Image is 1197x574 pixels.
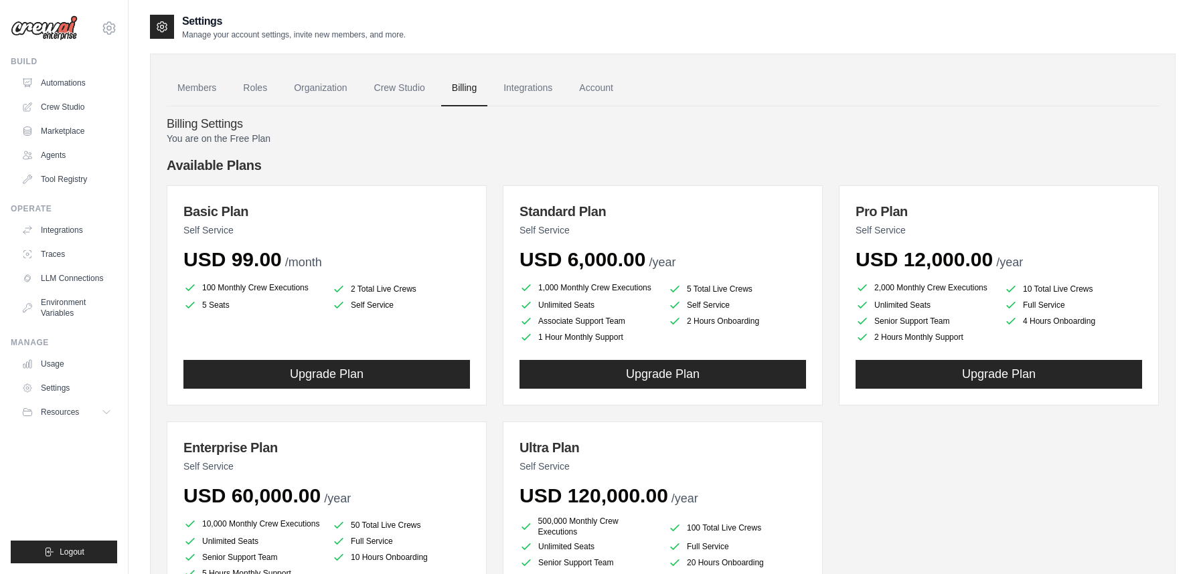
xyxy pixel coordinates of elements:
span: Resources [41,407,79,417]
h3: Pro Plan [856,202,1142,221]
li: Senior Support Team [856,314,993,328]
button: Upgrade Plan [520,360,806,389]
div: Build [11,56,117,67]
a: Automations [16,72,117,94]
li: Senior Support Team [183,551,321,564]
a: Crew Studio [16,96,117,118]
span: /year [996,256,1023,269]
li: 100 Total Live Crews [668,518,806,537]
li: Self Service [332,298,470,312]
a: Billing [441,70,487,106]
li: 20 Hours Onboarding [668,556,806,569]
li: Unlimited Seats [183,535,321,548]
span: USD 12,000.00 [856,248,993,270]
span: USD 60,000.00 [183,484,321,506]
span: Logout [60,547,84,557]
h3: Ultra Plan [520,438,806,457]
h4: Billing Settings [167,117,1159,132]
li: Senior Support Team [520,556,657,569]
a: Roles [232,70,278,106]
h3: Standard Plan [520,202,806,221]
a: LLM Connections [16,268,117,289]
li: Unlimited Seats [520,540,657,553]
span: USD 6,000.00 [520,248,645,270]
p: Self Service [520,460,806,473]
li: 2,000 Monthly Crew Executions [856,280,993,296]
a: Organization [283,70,357,106]
a: Integrations [493,70,563,106]
a: Integrations [16,219,117,241]
p: You are on the Free Plan [167,132,1159,145]
h3: Basic Plan [183,202,470,221]
a: Environment Variables [16,292,117,324]
li: 1 Hour Monthly Support [520,330,657,344]
a: Usage [16,353,117,375]
p: Self Service [520,223,806,237]
img: Logo [11,15,78,41]
button: Resources [16,401,117,423]
li: 10,000 Monthly Crew Executions [183,516,321,532]
li: 2 Hours Monthly Support [856,330,993,344]
span: /year [324,492,351,505]
li: Associate Support Team [520,314,657,328]
div: Operate [11,203,117,214]
li: Unlimited Seats [520,298,657,312]
button: Upgrade Plan [183,360,470,389]
li: 50 Total Live Crews [332,518,470,532]
li: 500,000 Monthly Crew Executions [520,516,657,537]
li: Full Service [1004,298,1142,312]
li: 1,000 Monthly Crew Executions [520,280,657,296]
li: 2 Total Live Crews [332,282,470,296]
h4: Available Plans [167,156,1159,175]
li: 100 Monthly Crew Executions [183,280,321,296]
p: Self Service [183,460,470,473]
h3: Enterprise Plan [183,438,470,457]
a: Settings [16,377,117,399]
a: Traces [16,244,117,265]
li: 5 Total Live Crews [668,282,806,296]
span: USD 120,000.00 [520,484,668,506]
li: 5 Seats [183,298,321,312]
p: Self Service [183,223,470,237]
li: Unlimited Seats [856,298,993,312]
a: Crew Studio [364,70,436,106]
div: Manage [11,337,117,348]
li: 4 Hours Onboarding [1004,314,1142,328]
span: /month [285,256,322,269]
span: /year [671,492,698,505]
button: Upgrade Plan [856,360,1142,389]
li: 10 Hours Onboarding [332,551,470,564]
a: Marketplace [16,120,117,142]
a: Members [167,70,227,106]
p: Manage your account settings, invite new members, and more. [182,29,406,40]
li: Full Service [332,535,470,548]
span: /year [649,256,675,269]
button: Logout [11,541,117,563]
li: Self Service [668,298,806,312]
a: Account [568,70,624,106]
p: Self Service [856,223,1142,237]
a: Agents [16,145,117,166]
span: USD 99.00 [183,248,282,270]
li: 10 Total Live Crews [1004,282,1142,296]
a: Tool Registry [16,169,117,190]
li: 2 Hours Onboarding [668,314,806,328]
h2: Settings [182,13,406,29]
li: Full Service [668,540,806,553]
